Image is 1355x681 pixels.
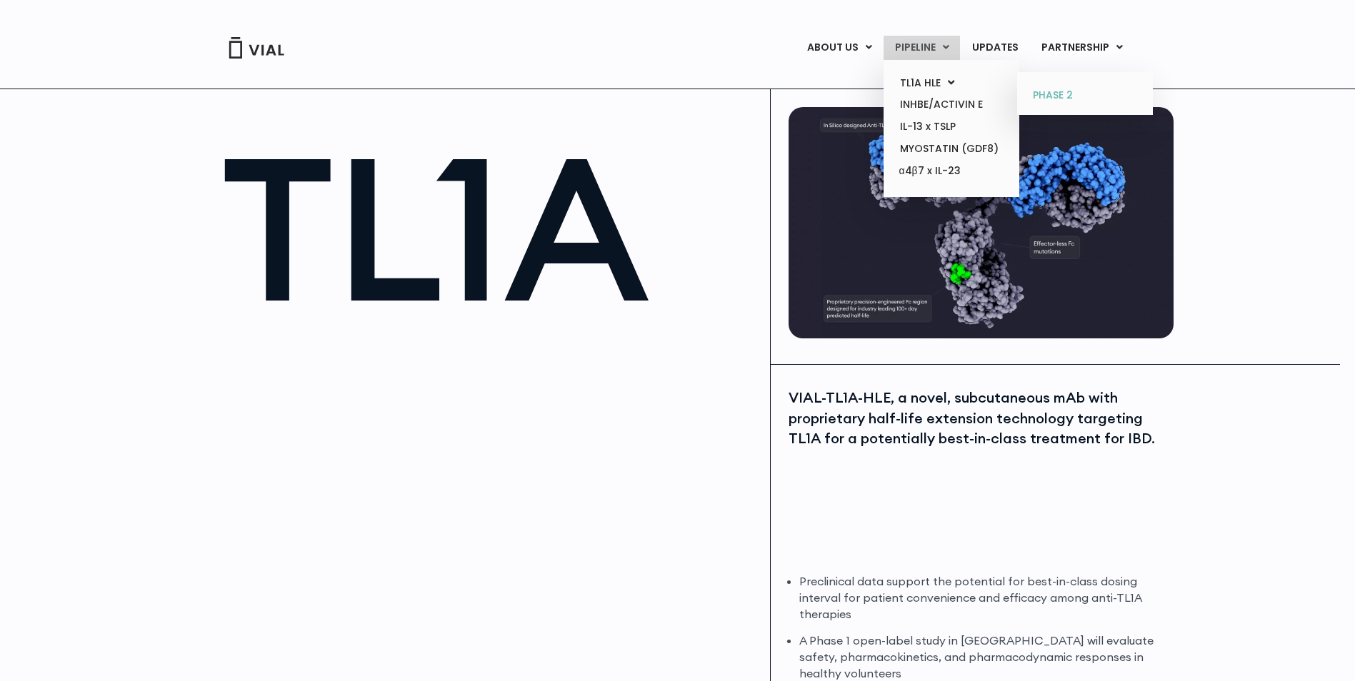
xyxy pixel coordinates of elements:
a: INHBE/ACTIVIN E [889,94,1014,116]
a: PARTNERSHIPMenu Toggle [1030,36,1134,60]
img: Vial Logo [228,37,285,59]
img: TL1A antibody diagram. [789,107,1174,338]
a: PHASE 2 [1022,84,1147,107]
a: PIPELINEMenu Toggle [884,36,960,60]
h1: TL1A [221,128,756,328]
a: TL1A HLEMenu Toggle [889,72,1014,94]
a: α4β7 x IL-23 [889,160,1014,183]
a: UPDATES [961,36,1029,60]
a: MYOSTATIN (GDF8) [889,138,1014,160]
a: ABOUT USMenu Toggle [796,36,883,60]
a: IL-13 x TSLP [889,116,1014,138]
div: VIAL-TL1A-HLE, a novel, subcutaneous mAb with proprietary half-life extension technology targetin... [789,388,1170,449]
li: Preclinical data support the potential for best-in-class dosing interval for patient convenience ... [799,573,1170,622]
